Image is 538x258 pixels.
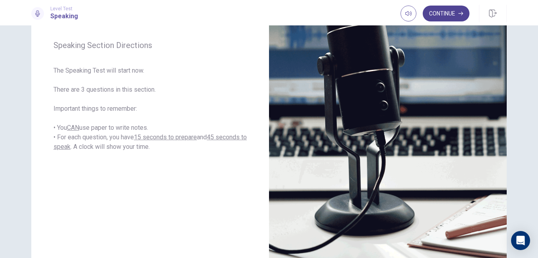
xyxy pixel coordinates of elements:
button: Continue [423,6,469,21]
span: Level Test [50,6,78,12]
span: The Speaking Test will start now. There are 3 questions in this section. Important things to reme... [53,66,247,152]
h1: Speaking [50,12,78,21]
u: CAN [67,124,79,131]
div: Open Intercom Messenger [511,231,530,250]
span: Speaking Section Directions [53,40,247,50]
u: 15 seconds to prepare [134,133,197,141]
